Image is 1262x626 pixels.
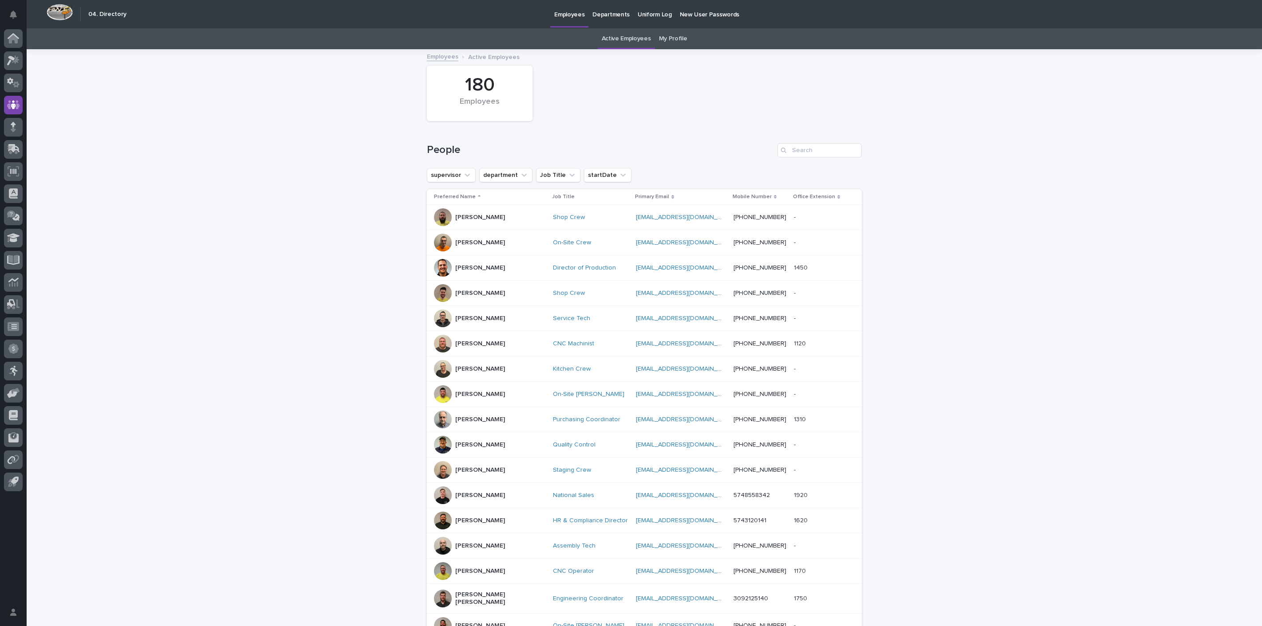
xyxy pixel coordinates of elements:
p: Preferred Name [434,192,476,202]
a: Active Employees [602,28,651,49]
a: Quality Control [553,441,596,449]
p: 1750 [794,593,809,603]
a: HR & Compliance Director [553,517,628,524]
p: [PERSON_NAME] [455,567,505,575]
div: Employees [442,97,517,116]
p: Active Employees [468,51,520,61]
tr: [PERSON_NAME]HR & Compliance Director [EMAIL_ADDRESS][DOMAIN_NAME] 574312014116201620 [427,508,862,533]
button: department [479,168,532,182]
a: 3092125140 [734,595,768,602]
a: [EMAIL_ADDRESS][DOMAIN_NAME] [636,366,736,372]
a: My Profile [659,28,687,49]
tr: [PERSON_NAME]Shop Crew [EMAIL_ADDRESS][DOMAIN_NAME] [PHONE_NUMBER]-- [427,281,862,306]
tr: [PERSON_NAME]Quality Control [EMAIL_ADDRESS][DOMAIN_NAME] [PHONE_NUMBER]-- [427,432,862,458]
p: [PERSON_NAME] [455,239,505,246]
a: Engineering Coordinator [553,595,623,603]
p: Office Extension [793,192,835,202]
a: 5748558342 [734,492,770,498]
a: On-Site [PERSON_NAME] [553,391,624,398]
a: Director of Production [553,264,616,272]
p: 1620 [794,515,809,524]
a: Service Tech [553,315,590,322]
img: Workspace Logo [47,4,73,20]
a: Shop Crew [553,214,585,221]
p: 1310 [794,414,808,423]
a: [EMAIL_ADDRESS][DOMAIN_NAME] [636,416,736,423]
a: Purchasing Coordinator [553,416,620,423]
a: [PHONE_NUMBER] [734,366,786,372]
a: [EMAIL_ADDRESS][DOMAIN_NAME] [636,467,736,473]
p: 1920 [794,490,809,499]
p: [PERSON_NAME] [455,290,505,297]
a: On-Site Crew [553,239,591,246]
a: Assembly Tech [553,542,596,550]
p: [PERSON_NAME] [455,315,505,322]
tr: [PERSON_NAME]Shop Crew [EMAIL_ADDRESS][DOMAIN_NAME] [PHONE_NUMBER]-- [427,205,862,230]
tr: [PERSON_NAME]Assembly Tech [EMAIL_ADDRESS][DOMAIN_NAME] [PHONE_NUMBER]-- [427,533,862,559]
p: - [794,465,797,474]
h1: People [427,144,774,156]
a: [PHONE_NUMBER] [734,442,786,448]
p: 1170 [794,566,808,575]
p: [PERSON_NAME] [455,517,505,524]
a: [PHONE_NUMBER] [734,239,786,246]
a: CNC Machinist [553,340,594,348]
tr: [PERSON_NAME]CNC Operator [EMAIL_ADDRESS][DOMAIN_NAME] [PHONE_NUMBER]11701170 [427,559,862,584]
a: [PHONE_NUMBER] [734,340,786,347]
a: [PHONE_NUMBER] [734,315,786,321]
tr: [PERSON_NAME]Service Tech [EMAIL_ADDRESS][DOMAIN_NAME] [PHONE_NUMBER]-- [427,306,862,331]
p: [PERSON_NAME] [PERSON_NAME] [455,591,544,606]
a: [PHONE_NUMBER] [734,416,786,423]
p: [PERSON_NAME] [455,391,505,398]
p: [PERSON_NAME] [455,542,505,550]
a: Employees [427,51,458,61]
p: [PERSON_NAME] [455,416,505,423]
p: - [794,313,797,322]
div: Notifications [11,11,23,25]
p: [PERSON_NAME] [455,492,505,499]
tr: [PERSON_NAME]CNC Machinist [EMAIL_ADDRESS][DOMAIN_NAME] [PHONE_NUMBER]11201120 [427,331,862,356]
a: [EMAIL_ADDRESS][DOMAIN_NAME] [636,517,736,524]
a: [PHONE_NUMBER] [734,265,786,271]
p: [PERSON_NAME] [455,365,505,373]
a: [PHONE_NUMBER] [734,290,786,296]
button: startDate [584,168,631,182]
tr: [PERSON_NAME]On-Site [PERSON_NAME] [EMAIL_ADDRESS][DOMAIN_NAME] [PHONE_NUMBER]-- [427,382,862,407]
a: Kitchen Crew [553,365,591,373]
a: [EMAIL_ADDRESS][DOMAIN_NAME] [636,265,736,271]
a: [PHONE_NUMBER] [734,467,786,473]
a: [EMAIL_ADDRESS][DOMAIN_NAME] [636,214,736,220]
tr: [PERSON_NAME]On-Site Crew [EMAIL_ADDRESS][DOMAIN_NAME] [PHONE_NUMBER]-- [427,230,862,255]
a: [EMAIL_ADDRESS][DOMAIN_NAME] [636,340,736,347]
button: Job Title [536,168,580,182]
p: Job Title [552,192,575,202]
p: [PERSON_NAME] [455,214,505,221]
tr: [PERSON_NAME]Director of Production [EMAIL_ADDRESS][DOMAIN_NAME] [PHONE_NUMBER]14501450 [427,255,862,281]
p: - [794,237,797,246]
a: [EMAIL_ADDRESS][DOMAIN_NAME] [636,391,736,397]
p: - [794,364,797,373]
tr: [PERSON_NAME]Staging Crew [EMAIL_ADDRESS][DOMAIN_NAME] [PHONE_NUMBER]-- [427,458,862,483]
p: - [794,288,797,297]
p: - [794,540,797,550]
button: supervisor [427,168,476,182]
p: [PERSON_NAME] [455,264,505,272]
tr: [PERSON_NAME] [PERSON_NAME]Engineering Coordinator [EMAIL_ADDRESS][DOMAIN_NAME] 309212514017501750 [427,584,862,614]
a: [EMAIL_ADDRESS][DOMAIN_NAME] [636,543,736,549]
a: Shop Crew [553,290,585,297]
p: Primary Email [635,192,669,202]
a: CNC Operator [553,567,594,575]
a: [PHONE_NUMBER] [734,214,786,220]
p: - [794,389,797,398]
h2: 04. Directory [88,11,126,18]
a: National Sales [553,492,594,499]
div: Search [777,143,862,157]
tr: [PERSON_NAME]Purchasing Coordinator [EMAIL_ADDRESS][DOMAIN_NAME] [PHONE_NUMBER]13101310 [427,407,862,432]
a: 5743120141 [734,517,766,524]
p: 1450 [794,262,809,272]
p: 1120 [794,338,808,348]
p: [PERSON_NAME] [455,466,505,474]
p: [PERSON_NAME] [455,340,505,348]
a: [PHONE_NUMBER] [734,568,786,574]
a: [PHONE_NUMBER] [734,543,786,549]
